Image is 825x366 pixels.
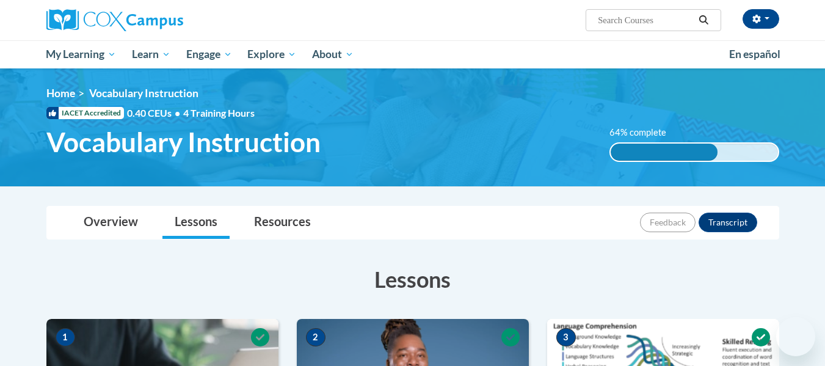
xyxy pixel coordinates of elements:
[597,13,694,27] input: Search Courses
[699,213,757,232] button: Transcript
[46,9,278,31] a: Cox Campus
[178,40,240,68] a: Engage
[609,126,680,139] label: 64% complete
[640,213,696,232] button: Feedback
[312,47,354,62] span: About
[71,207,150,239] a: Overview
[729,48,780,60] span: En español
[46,47,116,62] span: My Learning
[304,40,362,68] a: About
[247,47,296,62] span: Explore
[183,107,255,119] span: 4 Training Hours
[694,13,713,27] button: Search
[38,40,125,68] a: My Learning
[776,317,815,356] iframe: Button to launch messaging window
[239,40,304,68] a: Explore
[28,40,798,68] div: Main menu
[743,9,779,29] button: Account Settings
[56,328,75,346] span: 1
[46,264,779,295] h3: Lessons
[89,87,198,100] span: Vocabulary Instruction
[127,106,183,120] span: 0.40 CEUs
[306,328,325,346] span: 2
[611,144,718,161] div: 64% complete
[242,207,323,239] a: Resources
[132,47,170,62] span: Learn
[556,328,576,346] span: 3
[124,40,178,68] a: Learn
[46,9,183,31] img: Cox Campus
[46,107,124,119] span: IACET Accredited
[46,126,321,158] span: Vocabulary Instruction
[162,207,230,239] a: Lessons
[721,42,788,67] a: En español
[175,107,180,119] span: •
[46,87,75,100] a: Home
[186,47,232,62] span: Engage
